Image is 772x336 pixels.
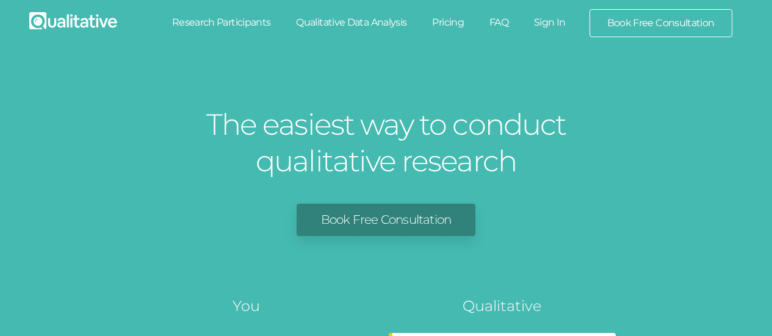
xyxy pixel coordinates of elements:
[203,106,569,179] h1: The easiest way to conduct qualitative research
[159,9,284,36] a: Research Participants
[233,297,260,315] tspan: You
[477,9,521,36] a: FAQ
[297,204,475,236] a: Book Free Consultation
[463,297,541,315] tspan: Qualitative
[283,9,419,36] a: Qualitative Data Analysis
[521,9,579,36] a: Sign In
[419,9,477,36] a: Pricing
[29,12,117,29] img: Qualitative
[590,10,732,37] a: Book Free Consultation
